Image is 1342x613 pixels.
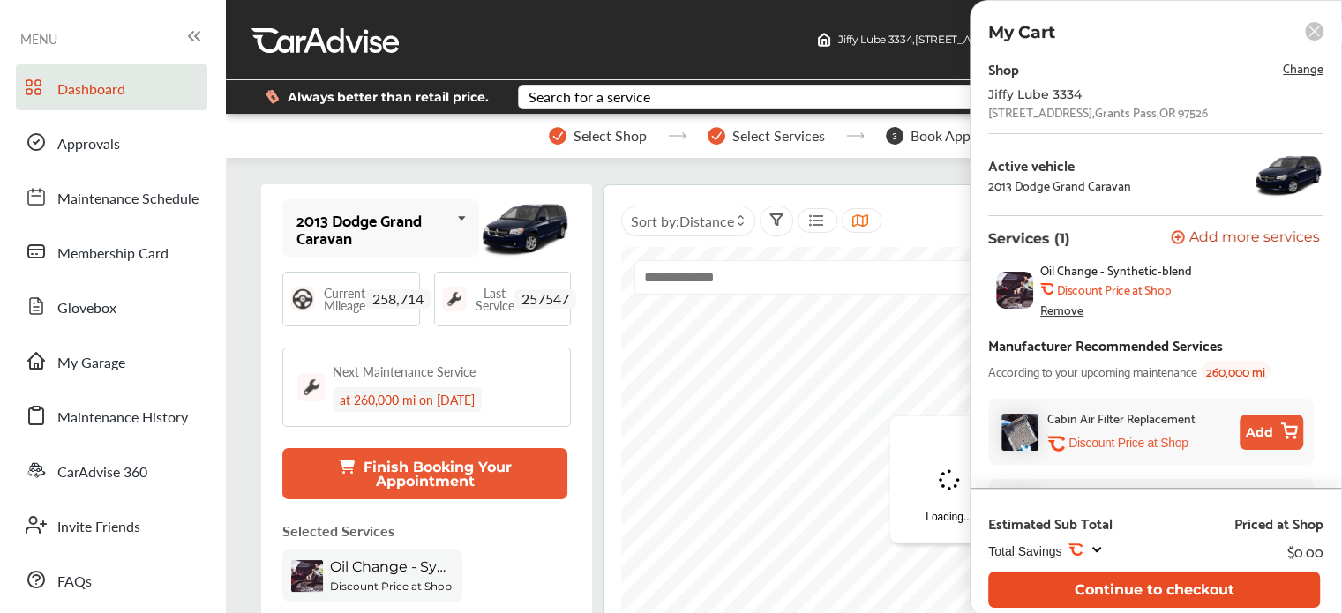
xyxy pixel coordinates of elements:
span: Distance [679,211,734,231]
img: cabin-air-filter-replacement-thumb.jpg [1001,414,1038,451]
span: Glovebox [57,297,116,320]
span: 258,714 [365,289,431,309]
img: maintenance_logo [442,287,467,311]
img: stepper-checkmark.b5569197.svg [549,127,566,145]
a: My Garage [16,338,207,384]
a: CarAdvise 360 [16,447,207,493]
button: Add [1240,415,1303,450]
a: Dashboard [16,64,207,110]
img: stepper-arrow.e24c07c6.svg [668,132,686,139]
a: Membership Card [16,228,207,274]
a: Add more services [1171,230,1323,247]
span: According to your upcoming maintenance [988,361,1197,381]
div: 2013 Dodge Grand Caravan [296,211,450,246]
div: Estimated Sub Total [988,514,1113,532]
span: Always better than retail price. [288,91,489,103]
div: Jiffy Lube 3334 [988,87,1271,101]
button: Continue to checkout [988,572,1320,608]
span: FAQs [57,571,92,594]
img: dollor_label_vector.a70140d1.svg [266,89,279,104]
span: Oil Change - Synthetic-blend [330,558,454,575]
div: Next Maintenance Service [333,363,476,380]
span: Last Service [476,287,514,311]
button: Add more services [1171,230,1320,247]
img: maintenance_logo [297,373,326,401]
span: Invite Friends [57,516,140,539]
span: Select Shop [574,128,647,144]
span: Approvals [57,133,120,156]
span: Book Appointment [911,128,1027,144]
b: Discount Price at Shop [330,579,452,593]
p: Selected Services [282,520,394,541]
div: Search for a service [529,90,650,104]
div: Manufacturer Recommended Services [988,333,1223,356]
span: Change [1283,57,1323,78]
span: Membership Card [57,243,169,265]
p: My Cart [988,22,1055,42]
span: CarAdvise 360 [57,461,147,484]
span: Jiffy Lube 3334 , [STREET_ADDRESS] Grants Pass , OR 97526 [838,33,1130,46]
span: Current Mileage [324,287,365,311]
span: Select Services [732,128,825,144]
span: MENU [20,32,57,46]
div: Shop [988,56,1019,80]
span: Add more services [1189,230,1320,247]
span: Sort by : [631,211,734,231]
p: Discount Price at Shop [1068,435,1188,452]
div: at 260,000 mi on [DATE] [333,387,482,412]
b: Discount Price at Shop [1057,282,1170,296]
a: Approvals [16,119,207,165]
div: 2013 Dodge Grand Caravan [988,178,1131,192]
a: Invite Friends [16,502,207,548]
button: Finish Booking Your Appointment [282,448,567,499]
div: Cabin Air Filter Replacement [1047,407,1196,428]
div: Loading... [890,416,1008,543]
span: 257547 [514,289,576,309]
span: Total Savings [988,544,1061,558]
span: 260,000 mi [1201,361,1271,381]
a: Maintenance History [16,392,207,438]
a: Glovebox [16,283,207,329]
img: steering_logo [290,287,315,311]
img: oil-change-thumb.jpg [996,272,1033,309]
p: Services (1) [988,230,1070,247]
img: oil-change-thumb.jpg [291,560,323,592]
span: Maintenance Schedule [57,188,199,211]
a: FAQs [16,557,207,602]
div: Remove [1040,303,1083,317]
img: stepper-arrow.e24c07c6.svg [846,132,865,139]
span: Oil Change - Synthetic-blend [1040,263,1192,277]
div: Priced at Shop [1234,514,1323,532]
span: 3 [886,127,903,145]
img: mobile_8439_st0640_046.jpg [479,194,571,263]
a: Maintenance Schedule [16,174,207,220]
span: Dashboard [57,78,125,101]
span: Maintenance History [57,407,188,430]
span: My Garage [57,352,125,375]
img: 8439_st0640_046.jpg [1253,148,1323,201]
div: $0.00 [1287,539,1323,563]
img: stepper-checkmark.b5569197.svg [708,127,725,145]
img: header-home-logo.8d720a4f.svg [817,33,831,47]
div: [STREET_ADDRESS] , Grants Pass , OR 97526 [988,105,1208,119]
div: Active vehicle [988,157,1131,173]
